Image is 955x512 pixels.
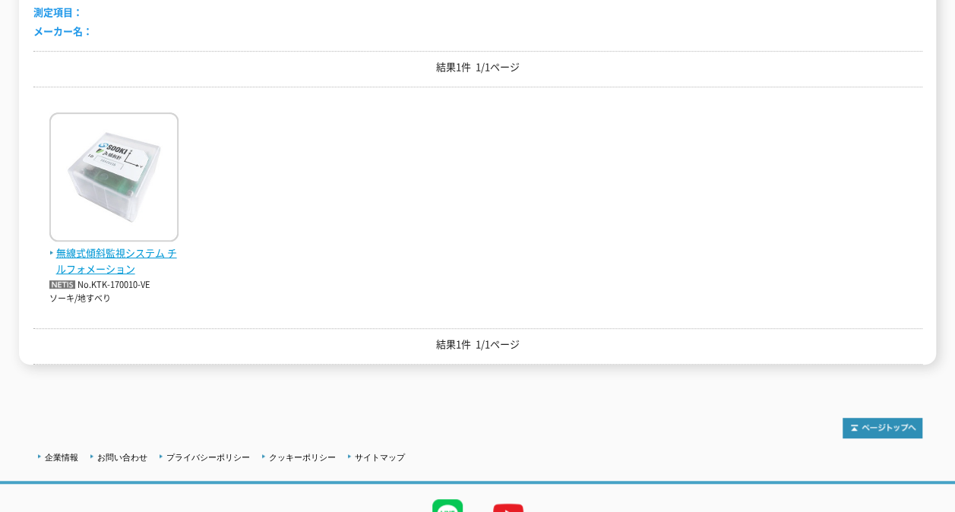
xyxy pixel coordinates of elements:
[49,245,179,277] span: 無線式傾斜監視システム チルフォメーション
[269,453,336,462] a: クッキーポリシー
[49,277,179,293] p: No.KTK-170010-VE
[33,24,93,38] span: メーカー名：
[49,112,179,245] img: チルフォメーション
[49,229,179,277] a: 無線式傾斜監視システム チルフォメーション
[33,337,922,352] p: 結果1件 1/1ページ
[166,453,250,462] a: プライバシーポリシー
[45,453,78,462] a: 企業情報
[355,453,405,462] a: サイトマップ
[33,5,83,19] span: 測定項目：
[33,59,922,75] p: 結果1件 1/1ページ
[97,453,147,462] a: お問い合わせ
[843,418,922,438] img: トップページへ
[49,292,179,305] p: ソーキ/地すべり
